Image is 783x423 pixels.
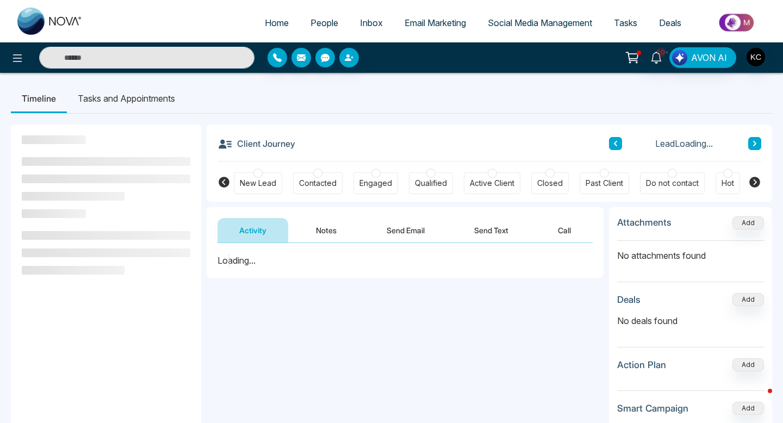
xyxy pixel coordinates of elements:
h3: Action Plan [617,359,666,370]
button: Call [536,218,593,242]
span: Social Media Management [488,17,592,28]
span: Add [732,217,764,227]
h3: Deals [617,294,641,305]
button: Add [732,358,764,371]
p: No deals found [617,314,764,327]
div: Hot [722,178,734,189]
div: Loading... [217,254,593,267]
span: Lead Loading... [655,137,713,150]
span: AVON AI [691,51,727,64]
div: Do not contact [646,178,699,189]
h3: Client Journey [217,135,295,152]
img: Market-place.gif [698,10,776,35]
div: Closed [537,178,563,189]
a: Home [254,13,300,33]
button: Notes [294,218,358,242]
img: Lead Flow [672,50,687,65]
a: 10+ [643,47,669,66]
button: AVON AI [669,47,736,68]
div: Engaged [359,178,392,189]
p: No attachments found [617,241,764,262]
h3: Attachments [617,217,672,228]
span: Deals [659,17,681,28]
a: People [300,13,349,33]
li: Tasks and Appointments [67,84,186,113]
a: Deals [648,13,692,33]
iframe: Intercom live chat [746,386,772,412]
button: Activity [217,218,288,242]
div: Past Client [586,178,623,189]
span: Email Marketing [405,17,466,28]
span: Tasks [614,17,637,28]
span: Inbox [360,17,383,28]
span: 10+ [656,47,666,57]
div: Qualified [415,178,447,189]
a: Tasks [603,13,648,33]
div: Contacted [299,178,337,189]
a: Social Media Management [477,13,603,33]
button: Send Email [365,218,446,242]
button: Add [732,402,764,415]
button: Send Text [452,218,530,242]
span: Home [265,17,289,28]
span: People [310,17,338,28]
li: Timeline [11,84,67,113]
a: Email Marketing [394,13,477,33]
div: Active Client [470,178,514,189]
img: Nova CRM Logo [17,8,83,35]
a: Inbox [349,13,394,33]
h3: Smart Campaign [617,403,688,414]
button: Add [732,293,764,306]
button: Add [732,216,764,229]
div: New Lead [240,178,276,189]
img: User Avatar [747,48,765,66]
